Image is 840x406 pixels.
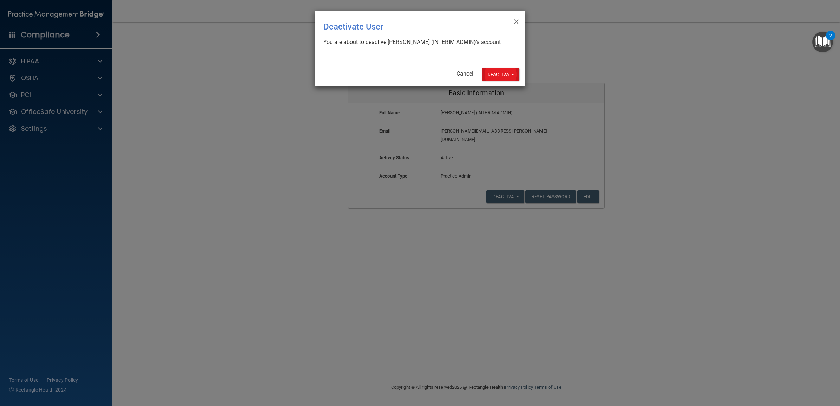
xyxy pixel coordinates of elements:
div: 2 [829,36,832,45]
span: × [513,14,519,28]
button: Open Resource Center, 2 new notifications [812,32,833,52]
a: Cancel [457,70,473,77]
div: You are about to deactive [PERSON_NAME] (INTERIM ADMIN)'s account [323,38,511,46]
button: Deactivate [482,68,519,81]
div: Deactivate User [323,17,488,37]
